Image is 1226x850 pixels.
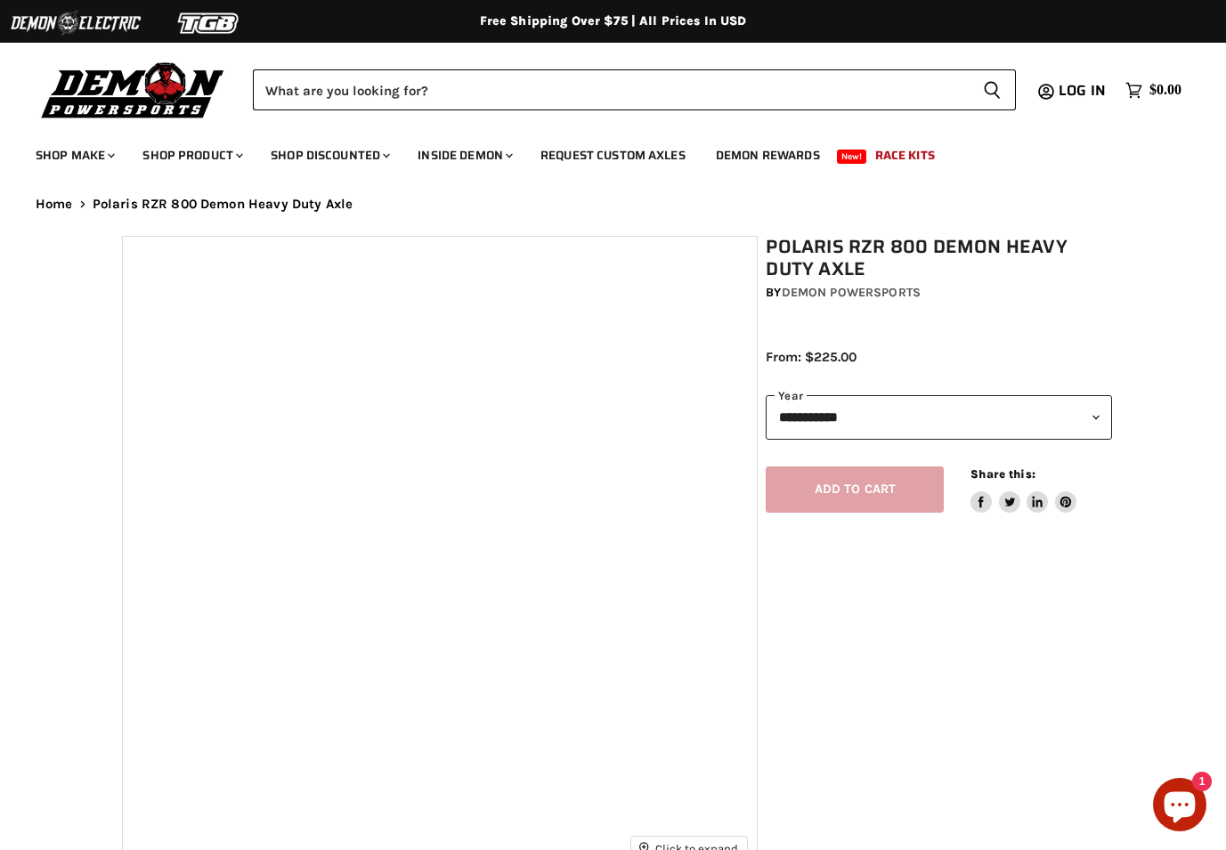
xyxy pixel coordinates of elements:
a: Shop Product [129,137,254,174]
img: TGB Logo 2 [142,6,276,40]
button: Search [969,69,1016,110]
img: Demon Powersports [36,58,231,121]
span: Polaris RZR 800 Demon Heavy Duty Axle [93,197,353,212]
h1: Polaris RZR 800 Demon Heavy Duty Axle [766,236,1112,280]
a: Demon Rewards [702,137,833,174]
form: Product [253,69,1016,110]
inbox-online-store-chat: Shopify online store chat [1148,778,1212,836]
input: Search [253,69,969,110]
a: Request Custom Axles [527,137,699,174]
ul: Main menu [22,130,1177,174]
aside: Share this: [970,466,1076,514]
span: $0.00 [1149,82,1181,99]
a: Race Kits [862,137,948,174]
span: Share this: [970,467,1035,481]
a: Home [36,197,73,212]
a: Shop Discounted [257,137,401,174]
select: year [766,395,1112,439]
img: Demon Electric Logo 2 [9,6,142,40]
div: by [766,283,1112,303]
a: Shop Make [22,137,126,174]
span: Log in [1059,79,1106,101]
a: $0.00 [1116,77,1190,103]
a: Demon Powersports [782,285,921,300]
span: From: $225.00 [766,349,857,365]
span: New! [837,150,867,164]
a: Log in [1051,83,1116,99]
a: Inside Demon [404,137,524,174]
